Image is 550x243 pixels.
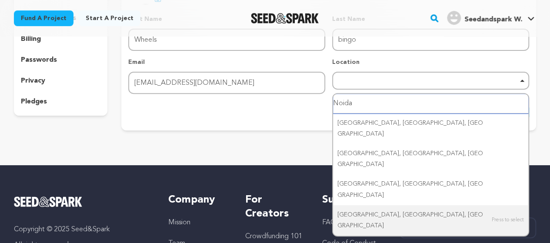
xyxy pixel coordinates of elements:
div: [GEOGRAPHIC_DATA], [GEOGRAPHIC_DATA], [GEOGRAPHIC_DATA] [333,144,528,174]
h5: Company [168,193,228,207]
input: Start typing... [333,94,528,113]
p: passwords [21,55,57,65]
a: Fund a project [14,10,73,26]
a: FAQs [322,219,339,226]
button: billing [14,32,107,46]
p: privacy [21,76,45,86]
img: Seed&Spark Logo [14,196,82,207]
input: Email [128,72,325,94]
h5: For Creators [245,193,305,221]
button: passwords [14,53,107,67]
p: billing [21,34,41,44]
span: Seedandspark W.'s Profile [445,9,536,27]
a: Seed&Spark Homepage [251,13,319,23]
input: First Name [128,29,325,51]
p: pledges [21,97,47,107]
button: pledges [14,95,107,109]
img: Seed&Spark Logo Dark Mode [251,13,319,23]
a: Crowdfunding 101 [245,233,302,240]
input: Last Name [332,29,529,51]
div: [GEOGRAPHIC_DATA], [GEOGRAPHIC_DATA], [GEOGRAPHIC_DATA] [333,205,528,236]
p: Location [332,58,529,67]
a: Seedandspark W.'s Profile [445,9,536,25]
p: Email [128,58,325,67]
a: Seed&Spark Homepage [14,196,151,207]
div: Seedandspark W.'s Profile [447,11,522,25]
span: Seedandspark W. [464,16,522,23]
div: [GEOGRAPHIC_DATA], [GEOGRAPHIC_DATA], [GEOGRAPHIC_DATA] [333,174,528,205]
p: Copyright © 2025 Seed&Spark [14,224,151,235]
img: user.png [447,11,461,25]
a: Start a project [79,10,140,26]
div: [GEOGRAPHIC_DATA], [GEOGRAPHIC_DATA], [GEOGRAPHIC_DATA] [333,113,528,144]
button: privacy [14,74,107,88]
a: Mission [168,219,190,226]
h5: Support [322,193,382,207]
